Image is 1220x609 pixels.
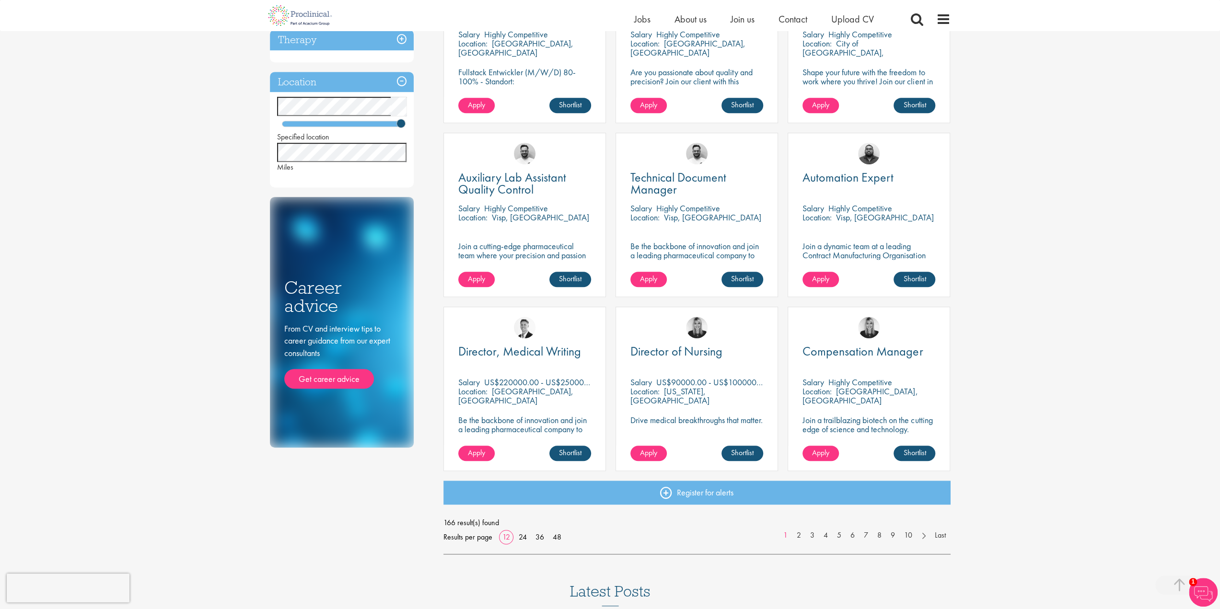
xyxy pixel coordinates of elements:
span: Apply [640,274,657,284]
h3: Career advice [284,278,399,315]
a: Apply [630,272,667,287]
span: Salary [458,377,480,388]
a: 7 [859,530,873,541]
span: Director, Medical Writing [458,343,581,359]
span: Location: [802,212,832,223]
iframe: reCAPTCHA [7,574,129,602]
a: 12 [499,532,513,542]
a: 1 [778,530,792,541]
a: Shortlist [549,272,591,287]
a: Apply [458,98,495,113]
a: Get career advice [284,369,374,389]
a: Contact [778,13,807,25]
h3: Location [270,72,414,92]
a: Jobs [634,13,651,25]
p: Shape your future with the freedom to work where you thrive! Join our client in this fully remote... [802,68,935,95]
a: Join us [731,13,755,25]
p: US$220000.00 - US$250000.00 per annum [484,377,637,388]
span: Automation Expert [802,169,894,185]
a: 24 [515,532,530,542]
span: Apply [640,448,657,458]
p: Visp, [GEOGRAPHIC_DATA] [836,212,933,223]
a: About us [674,13,707,25]
p: [GEOGRAPHIC_DATA], [GEOGRAPHIC_DATA] [802,386,918,406]
a: Auxiliary Lab Assistant Quality Control [458,172,591,195]
a: 2 [792,530,806,541]
span: Location: [802,386,832,397]
p: City of [GEOGRAPHIC_DATA], [GEOGRAPHIC_DATA] [802,38,884,67]
a: Apply [458,446,495,461]
span: Auxiliary Lab Assistant Quality Control [458,169,566,197]
p: [GEOGRAPHIC_DATA], [GEOGRAPHIC_DATA] [458,386,573,406]
p: Be the backbone of innovation and join a leading pharmaceutical company to help keep life-changin... [630,241,763,278]
a: Apply [802,98,839,113]
img: George Watson [514,317,535,338]
span: Salary [630,29,652,40]
a: Upload CV [831,13,874,25]
a: Shortlist [549,98,591,113]
a: 4 [819,530,833,541]
p: Highly Competitive [656,29,720,40]
a: Apply [630,446,667,461]
a: Shortlist [721,272,763,287]
a: Shortlist [549,446,591,461]
p: Fullstack Entwickler (M/W/D) 80-100% - Standort: [GEOGRAPHIC_DATA], [GEOGRAPHIC_DATA] - Arbeitsze... [458,68,591,113]
span: Apply [812,274,829,284]
img: Emile De Beer [686,143,708,164]
p: US$90000.00 - US$100000.00 per annum [656,377,804,388]
a: 9 [886,530,900,541]
span: Salary [802,29,824,40]
a: Shortlist [894,272,935,287]
span: Location: [630,386,660,397]
span: Location: [802,38,832,49]
a: Apply [802,446,839,461]
a: 3 [805,530,819,541]
p: Join a cutting-edge pharmaceutical team where your precision and passion for quality will help sh... [458,241,591,278]
img: Janelle Jones [858,317,880,338]
p: [US_STATE], [GEOGRAPHIC_DATA] [630,386,709,406]
p: Visp, [GEOGRAPHIC_DATA] [492,212,589,223]
p: Highly Competitive [656,203,720,214]
h3: Therapy [270,30,414,50]
a: Ashley Bennett [858,143,880,164]
img: Janelle Jones [686,317,708,338]
span: Apply [468,274,485,284]
span: Director of Nursing [630,343,722,359]
a: Last [930,530,951,541]
a: 10 [899,530,917,541]
a: Shortlist [721,446,763,461]
div: From CV and interview tips to career guidance from our expert consultants [284,322,399,389]
a: 48 [549,532,565,542]
a: Apply [802,272,839,287]
span: Results per page [443,530,492,544]
a: Apply [630,98,667,113]
a: Automation Expert [802,172,935,184]
p: Join a dynamic team at a leading Contract Manufacturing Organisation (CMO) and contribute to grou... [802,241,935,287]
a: 5 [832,530,846,541]
span: Apply [640,100,657,110]
a: Register for alerts [443,481,951,505]
p: Drive medical breakthroughs that matter. [630,415,763,425]
img: Emile De Beer [514,143,535,164]
span: Apply [812,100,829,110]
span: Apply [812,448,829,458]
a: Shortlist [894,98,935,113]
p: Highly Competitive [828,377,892,388]
a: Shortlist [894,446,935,461]
p: Highly Competitive [828,203,892,214]
p: Are you passionate about quality and precision? Join our client with this engineering role and he... [630,68,763,104]
a: Apply [458,272,495,287]
span: Salary [802,377,824,388]
span: 1 [1189,578,1197,586]
a: Shortlist [721,98,763,113]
